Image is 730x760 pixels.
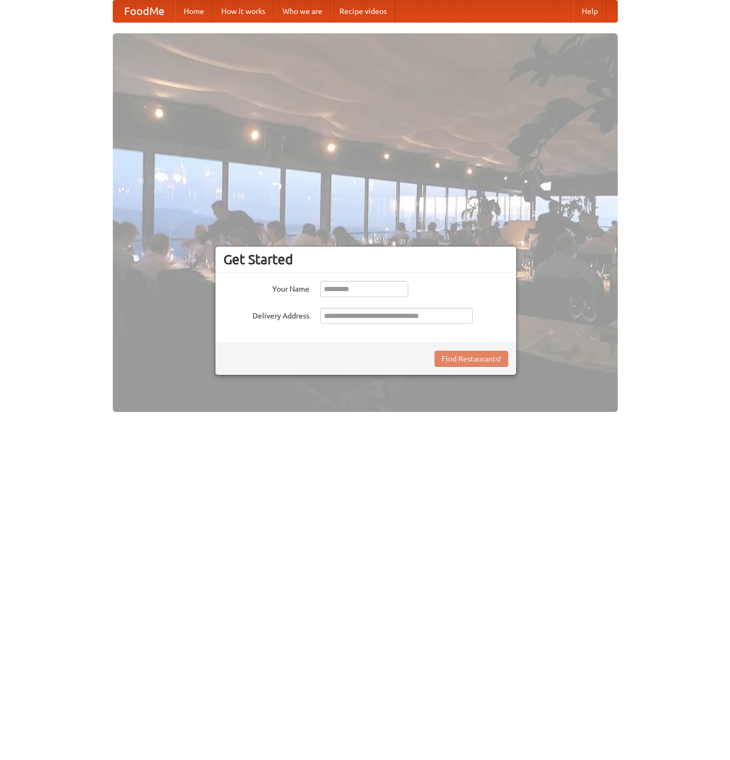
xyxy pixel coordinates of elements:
[223,251,508,267] h3: Get Started
[331,1,395,22] a: Recipe videos
[573,1,606,22] a: Help
[223,281,309,294] label: Your Name
[435,351,508,367] button: Find Restaurants!
[274,1,331,22] a: Who we are
[223,308,309,321] label: Delivery Address
[175,1,213,22] a: Home
[213,1,274,22] a: How it works
[113,1,175,22] a: FoodMe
